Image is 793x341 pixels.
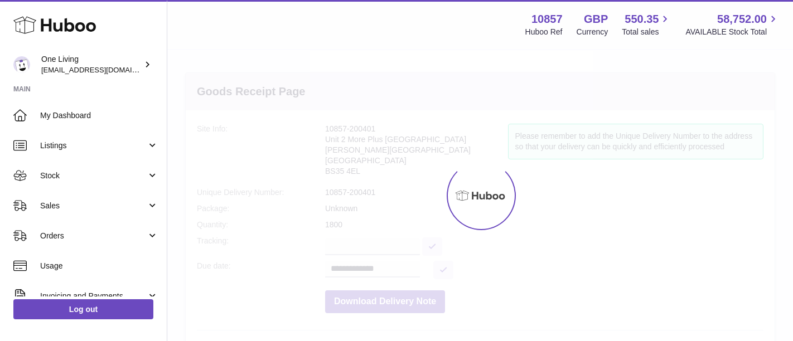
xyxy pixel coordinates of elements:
[40,110,158,121] span: My Dashboard
[577,27,608,37] div: Currency
[40,201,147,211] span: Sales
[13,56,30,73] img: internalAdmin-10857@internal.huboo.com
[41,54,142,75] div: One Living
[40,231,147,241] span: Orders
[40,140,147,151] span: Listings
[41,65,164,74] span: [EMAIL_ADDRESS][DOMAIN_NAME]
[525,27,563,37] div: Huboo Ref
[685,27,780,37] span: AVAILABLE Stock Total
[622,27,671,37] span: Total sales
[13,299,153,319] a: Log out
[531,12,563,27] strong: 10857
[622,12,671,37] a: 550.35 Total sales
[717,12,767,27] span: 58,752.00
[584,12,608,27] strong: GBP
[40,291,147,301] span: Invoicing and Payments
[40,170,147,181] span: Stock
[685,12,780,37] a: 58,752.00 AVAILABLE Stock Total
[40,261,158,271] span: Usage
[625,12,659,27] span: 550.35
